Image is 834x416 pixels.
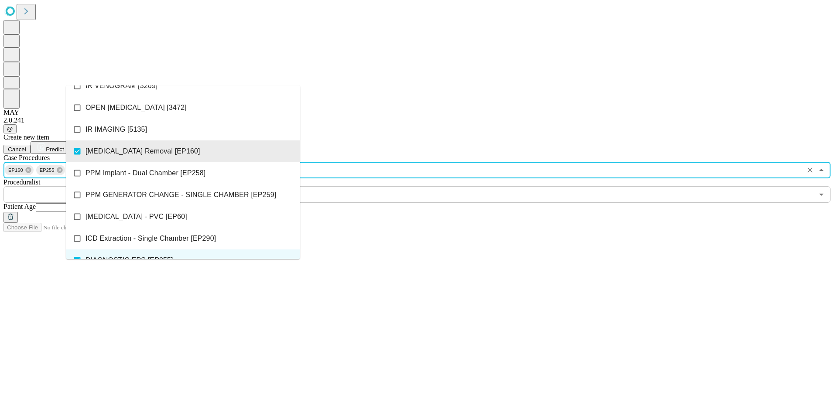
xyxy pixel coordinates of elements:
[5,165,34,175] div: EP160
[3,116,831,124] div: 2.0.241
[7,126,13,132] span: @
[3,178,40,186] span: Proceduralist
[804,164,816,176] button: Clear
[85,124,147,135] span: IR IMAGING [5135]
[85,233,216,244] span: ICD Extraction - Single Chamber [EP290]
[85,255,173,266] span: DIAGNOSTIC EPS [EP255]
[85,190,276,200] span: PPM GENERATOR CHANGE - SINGLE CHAMBER [EP259]
[31,141,71,154] button: Predict
[3,124,17,133] button: @
[36,165,58,175] span: EP255
[85,102,187,113] span: OPEN [MEDICAL_DATA] [3472]
[3,145,31,154] button: Cancel
[36,165,65,175] div: EP255
[815,188,827,201] button: Open
[85,81,157,91] span: IR VENOGRAM [3269]
[3,203,36,210] span: Patient Age
[8,146,26,153] span: Cancel
[85,211,187,222] span: [MEDICAL_DATA] - PVC [EP60]
[3,133,49,141] span: Create new item
[3,109,831,116] div: MAY
[815,164,827,176] button: Close
[85,146,200,157] span: [MEDICAL_DATA] Removal [EP160]
[85,168,205,178] span: PPM Implant - Dual Chamber [EP258]
[5,165,27,175] span: EP160
[46,146,64,153] span: Predict
[3,154,50,161] span: Scheduled Procedure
